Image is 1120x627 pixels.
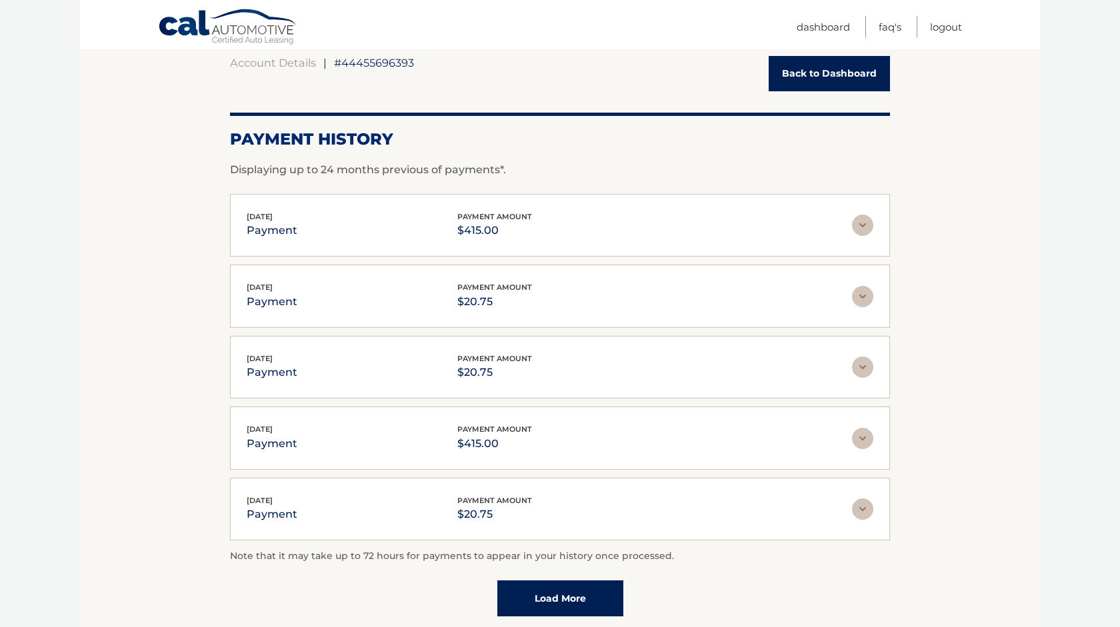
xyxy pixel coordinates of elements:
p: $20.75 [457,293,532,311]
h2: Payment History [230,129,890,149]
a: Load More [497,580,623,616]
a: FAQ's [879,16,901,38]
p: Note that it may take up to 72 hours for payments to appear in your history once processed. [230,548,890,564]
img: accordion-rest.svg [852,286,873,307]
p: $415.00 [457,434,532,453]
a: Account Details [230,56,316,69]
span: payment amount [457,424,532,434]
span: [DATE] [247,354,273,363]
span: payment amount [457,354,532,363]
span: payment amount [457,496,532,505]
p: Displaying up to 24 months previous of payments*. [230,162,890,178]
span: payment amount [457,283,532,292]
a: Dashboard [797,16,850,38]
p: $415.00 [457,221,532,240]
p: payment [247,293,297,311]
p: payment [247,505,297,524]
a: Back to Dashboard [769,56,890,91]
span: payment amount [457,212,532,221]
p: payment [247,363,297,382]
span: [DATE] [247,496,273,505]
p: $20.75 [457,363,532,382]
span: #44455696393 [334,56,414,69]
p: payment [247,434,297,453]
span: [DATE] [247,283,273,292]
p: payment [247,221,297,240]
img: accordion-rest.svg [852,215,873,236]
a: Logout [930,16,962,38]
img: accordion-rest.svg [852,498,873,520]
a: Cal Automotive [158,9,298,47]
img: accordion-rest.svg [852,428,873,449]
span: | [323,56,327,69]
span: [DATE] [247,424,273,434]
span: [DATE] [247,212,273,221]
img: accordion-rest.svg [852,356,873,378]
p: $20.75 [457,505,532,524]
